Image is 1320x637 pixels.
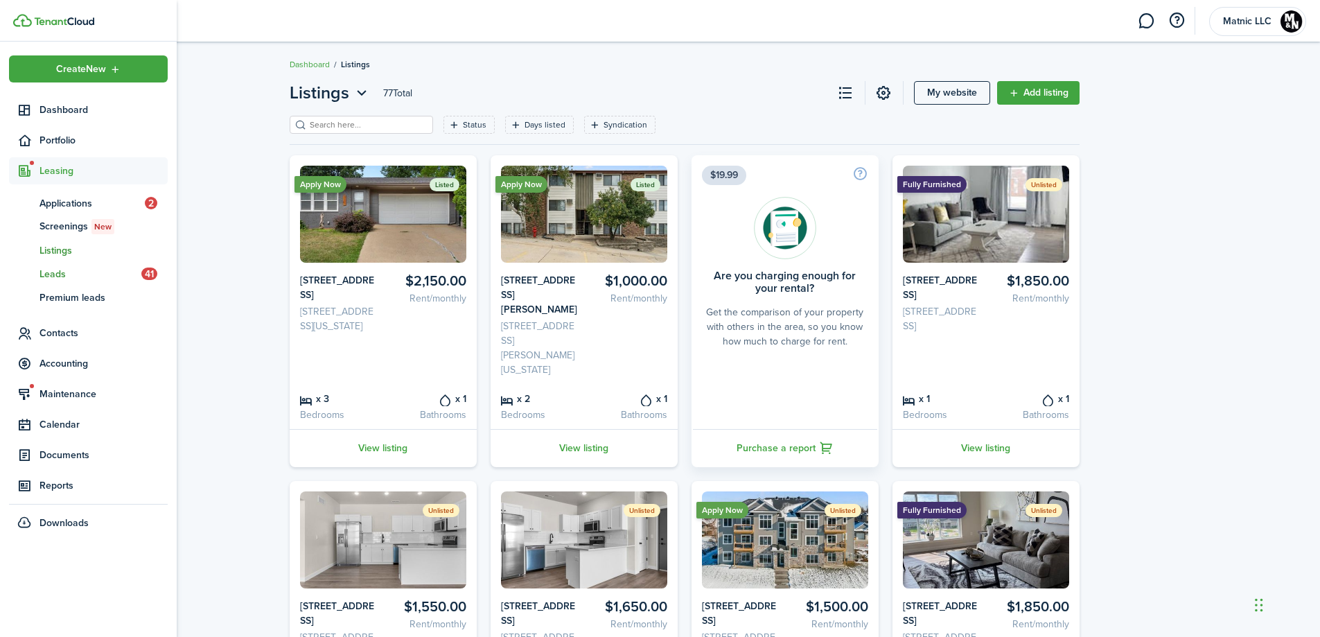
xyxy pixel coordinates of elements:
a: Dashboard [290,58,330,71]
card-listing-title: x 1 [903,391,981,406]
card-listing-title: [STREET_ADDRESS] [300,273,378,302]
iframe: Chat Widget [1251,570,1320,637]
img: Listing avatar [300,166,466,263]
span: Leads [39,267,141,281]
filter-tag-label: Status [463,119,486,131]
a: Add listing [997,81,1080,105]
card-listing-title: $1,000.00 [589,273,667,289]
card-listing-title: x 1 [388,391,466,406]
img: Matnic LLC [1281,10,1303,33]
card-listing-description: Bathrooms [991,408,1069,422]
a: ScreeningsNew [9,215,168,238]
card-listing-title: $1,550.00 [388,599,466,615]
card-listing-title: [STREET_ADDRESS] [903,599,981,628]
img: Listing avatar [702,491,868,588]
ribbon: Apply Now [495,176,547,193]
span: Documents [39,448,168,462]
status: Listed [631,178,660,191]
span: 41 [141,268,157,280]
card-title: Are you charging enough for your rental? [702,270,868,295]
filter-tag: Open filter [443,116,495,134]
card-listing-description: Bedrooms [300,408,378,422]
div: Drag [1255,584,1263,626]
a: View listing [290,429,477,467]
span: Listings [290,80,349,105]
button: Open menu [9,55,168,82]
card-listing-title: x 3 [300,391,378,406]
ribbon: Apply Now [696,502,748,518]
card-listing-title: [STREET_ADDRESS] [702,599,780,628]
card-listing-title: $1,500.00 [790,599,868,615]
filter-tag: Open filter [505,116,574,134]
a: View listing [892,429,1080,467]
a: View listing [491,429,678,467]
span: Listings [39,243,168,258]
status: Unlisted [1026,178,1062,191]
card-listing-title: $1,850.00 [991,599,1069,615]
card-description: Get the comparison of your property with others in the area, so you know how much to charge for r... [702,305,868,349]
card-listing-description: Bathrooms [388,408,466,422]
img: TenantCloud [13,14,32,27]
ribbon: Apply Now [294,176,346,193]
status: Unlisted [825,504,861,517]
span: Listings [341,58,370,71]
img: Listing avatar [501,491,667,588]
span: $19.99 [702,166,746,185]
card-listing-title: [STREET_ADDRESS][PERSON_NAME] [501,273,579,317]
card-listing-title: [STREET_ADDRESS] [501,599,579,628]
span: Dashboard [39,103,168,117]
span: Premium leads [39,290,168,305]
status: Listed [430,178,459,191]
card-listing-description: Rent/monthly [388,291,466,306]
a: Leads41 [9,262,168,286]
span: Reports [39,478,168,493]
span: Matnic LLC [1220,17,1275,26]
a: My website [914,81,990,105]
card-listing-description: Rent/monthly [790,617,868,631]
span: New [94,220,112,233]
card-listing-title: [STREET_ADDRESS] [903,273,981,302]
card-listing-description: [STREET_ADDRESS][US_STATE] [300,304,378,333]
filter-tag-label: Syndication [604,119,647,131]
card-listing-description: [STREET_ADDRESS][PERSON_NAME][US_STATE] [501,319,579,377]
a: Applications2 [9,191,168,215]
card-listing-title: x 1 [991,391,1069,406]
button: Open resource center [1165,9,1188,33]
span: Calendar [39,417,168,432]
img: Listing avatar [903,491,1069,588]
card-listing-description: Rent/monthly [589,291,667,306]
a: Dashboard [9,96,168,123]
ribbon: Fully Furnished [897,502,967,518]
card-listing-title: $1,850.00 [991,273,1069,289]
card-listing-title: $2,150.00 [388,273,466,289]
span: Create New [56,64,106,74]
span: Maintenance [39,387,168,401]
a: Messaging [1133,3,1159,39]
img: Listing avatar [300,491,466,588]
ribbon: Fully Furnished [897,176,967,193]
status: Unlisted [1026,504,1062,517]
status: Unlisted [423,504,459,517]
span: Accounting [39,356,168,371]
span: Downloads [39,516,89,530]
leasing-header-page-nav: Listings [290,80,371,105]
span: Applications [39,196,145,211]
img: TenantCloud [34,17,94,26]
a: Premium leads [9,286,168,309]
span: 2 [145,197,157,209]
filter-tag: Open filter [584,116,655,134]
img: Listing avatar [501,166,667,263]
img: Listing avatar [903,166,1069,263]
card-listing-description: Bathrooms [589,408,667,422]
card-listing-description: [STREET_ADDRESS] [903,304,981,333]
header-page-total: 77 Total [383,86,412,101]
span: Leasing [39,164,168,178]
card-listing-description: Bedrooms [501,408,579,422]
input: Search here... [306,119,428,132]
card-listing-title: x 2 [501,391,579,406]
card-listing-title: $1,650.00 [589,599,667,615]
status: Unlisted [624,504,660,517]
img: Rentability report avatar [754,197,816,259]
card-listing-description: Rent/monthly [991,291,1069,306]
